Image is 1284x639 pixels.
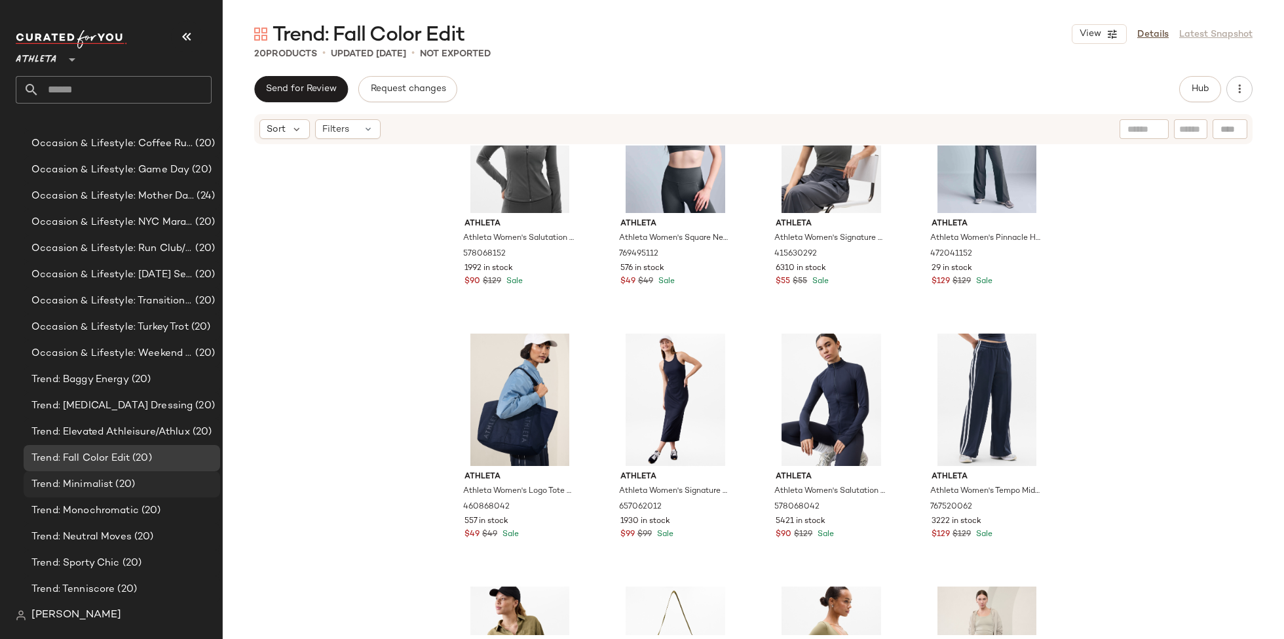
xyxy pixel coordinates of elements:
[130,451,152,466] span: (20)
[31,477,113,492] span: Trend: Minimalist
[500,530,519,539] span: Sale
[31,163,189,178] span: Occasion & Lifestyle: Game Day
[464,529,480,541] span: $49
[31,372,129,387] span: Trend: Baggy Energy
[139,503,161,518] span: (20)
[932,276,950,288] span: $129
[794,529,812,541] span: $129
[193,398,215,414] span: (20)
[16,30,127,48] img: cfy_white_logo.C9jOOHJF.svg
[504,277,523,286] span: Sale
[620,516,670,528] span: 1930 in stock
[619,501,662,513] span: 657062012
[31,215,193,230] span: Occasion & Lifestyle: NYC Marathon
[273,22,464,48] span: Trend: Fall Color Edit
[464,276,480,288] span: $90
[369,84,445,94] span: Request changes
[189,320,211,335] span: (20)
[774,486,885,497] span: Athleta Women's Salutation Jacket 2.0 Navy Petite Size M
[776,276,790,288] span: $55
[31,503,139,518] span: Trend: Monochromatic
[930,233,1041,244] span: Athleta Women's Pinnacle High Rise Trouser Shadow Grey Size 16
[16,45,56,68] span: Athleta
[1191,84,1209,94] span: Hub
[31,320,189,335] span: Occasion & Lifestyle: Turkey Trot
[189,163,212,178] span: (20)
[932,218,1042,230] span: Athleta
[656,277,675,286] span: Sale
[254,47,317,61] div: Products
[113,477,135,492] span: (20)
[254,28,267,41] img: svg%3e
[16,610,26,621] img: svg%3e
[1079,29,1101,39] span: View
[31,189,194,204] span: Occasion & Lifestyle: Mother Daughter Moves
[930,248,972,260] span: 472041152
[637,529,652,541] span: $99
[776,218,886,230] span: Athleta
[193,136,215,151] span: (20)
[31,346,193,361] span: Occasion & Lifestyle: Weekend Wellness Getaway
[620,276,635,288] span: $49
[267,123,286,136] span: Sort
[464,471,575,483] span: Athleta
[31,556,120,571] span: Trend: Sporty Chic
[793,276,807,288] span: $55
[31,530,132,545] span: Trend: Neutral Moves
[322,46,326,62] span: •
[31,398,193,414] span: Trend: [MEDICAL_DATA] Dressing
[115,582,137,597] span: (20)
[930,486,1041,497] span: Athleta Women's Tempo Mid Rise Wide Leg Track Pant Midnight Madness/Bright White Tall Size XS
[463,248,506,260] span: 578068152
[776,529,791,541] span: $90
[193,294,215,309] span: (20)
[120,556,142,571] span: (20)
[454,334,586,466] img: cn59820964.jpg
[464,263,513,275] span: 1992 in stock
[31,267,193,282] span: Occasion & Lifestyle: [DATE] Self Care/Lounge
[463,486,574,497] span: Athleta Women's Logo Tote Bag Navy One Size
[193,346,215,361] span: (20)
[254,76,348,102] button: Send for Review
[776,263,826,275] span: 6310 in stock
[776,471,886,483] span: Athleta
[31,241,193,256] span: Occasion & Lifestyle: Run Club/RunTok Faves
[193,215,215,230] span: (20)
[1179,76,1221,102] button: Hub
[464,218,575,230] span: Athleta
[930,501,972,513] span: 767520062
[483,276,501,288] span: $129
[193,267,215,282] span: (20)
[774,233,885,244] span: Athleta Women's Signature Rib Crop Tee Shadow Grey Size XS
[31,294,193,309] span: Occasion & Lifestyle: Transitional Styles
[464,516,508,528] span: 557 in stock
[932,516,981,528] span: 3222 in stock
[774,248,817,260] span: 415630292
[358,76,457,102] button: Request changes
[774,501,820,513] span: 578068042
[953,276,971,288] span: $129
[322,123,349,136] span: Filters
[953,529,971,541] span: $129
[619,486,730,497] span: Athleta Women's Signature Rib Maxi Dress Navy Size S
[973,277,992,286] span: Sale
[132,530,154,545] span: (20)
[620,263,664,275] span: 576 in stock
[463,233,574,244] span: Athleta Women's Salutation Jacket 2.0 Shadow Grey Tall Size S
[620,529,635,541] span: $99
[31,136,193,151] span: Occasion & Lifestyle: Coffee Run
[619,248,658,260] span: 769495112
[420,47,491,61] p: Not Exported
[463,501,510,513] span: 460868042
[620,218,731,230] span: Athleta
[190,425,212,440] span: (20)
[815,530,834,539] span: Sale
[638,276,653,288] span: $49
[654,530,673,539] span: Sale
[482,529,497,541] span: $49
[765,334,897,466] img: cn59313954.jpg
[932,471,1042,483] span: Athleta
[619,233,730,244] span: Athleta Women's Square Neck Bra A-C Shadow Grey Size XS
[31,582,115,597] span: Trend: Tenniscore
[973,530,992,539] span: Sale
